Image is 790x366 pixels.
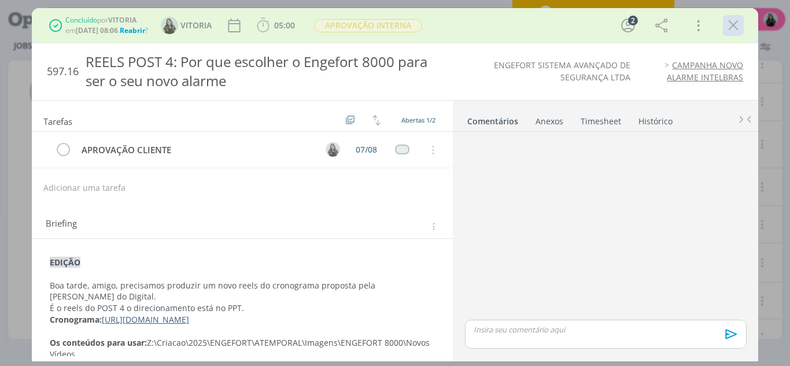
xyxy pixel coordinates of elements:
[65,15,148,36] div: por em . ?
[43,178,126,198] button: Adicionar uma tarefa
[50,280,435,303] p: Boa tarde, amigo, precisamos produzir um novo reels do cronograma proposta pela [PERSON_NAME] do ...
[494,60,630,82] a: ENGEFORT SISTEMA AVANÇADO DE SEGURANÇA LTDA
[50,257,80,268] strong: EDIÇÃO
[46,219,77,234] span: Briefing
[619,16,637,35] button: 2
[108,15,136,25] b: VITORIA
[120,25,145,35] span: Reabrir
[65,15,97,25] span: Concluído
[50,337,435,360] p: Z:\Criacao\2025\ENGEFORT\ATEMPORAL\Imagens\ENGEFORT 8000\Novos Vídeos
[50,337,147,348] strong: Os conteúdos para usar:
[77,143,315,157] div: APROVAÇÃO CLIENTE
[32,8,759,361] div: dialog
[43,113,72,127] span: Tarefas
[638,110,673,127] a: Histórico
[628,16,638,25] div: 2
[81,48,448,95] div: REELS POST 4: Por que escolher o Engefort 8000 para ser o seu novo alarme
[76,25,118,35] b: [DATE] 08:06
[356,146,377,154] div: 07/08
[372,115,381,125] img: arrow-down-up.svg
[467,110,519,127] a: Comentários
[401,116,435,124] span: Abertas 1/2
[50,302,435,314] p: É o reels do POST 4 o direcionamento está no PPT.
[580,110,622,127] a: Timesheet
[47,65,79,78] span: 597.16
[667,60,743,82] a: CAMPANHA NOVO ALARME INTELBRAS
[102,314,189,325] a: [URL][DOMAIN_NAME]
[50,314,102,325] strong: Cronograma:
[536,116,563,127] div: Anexos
